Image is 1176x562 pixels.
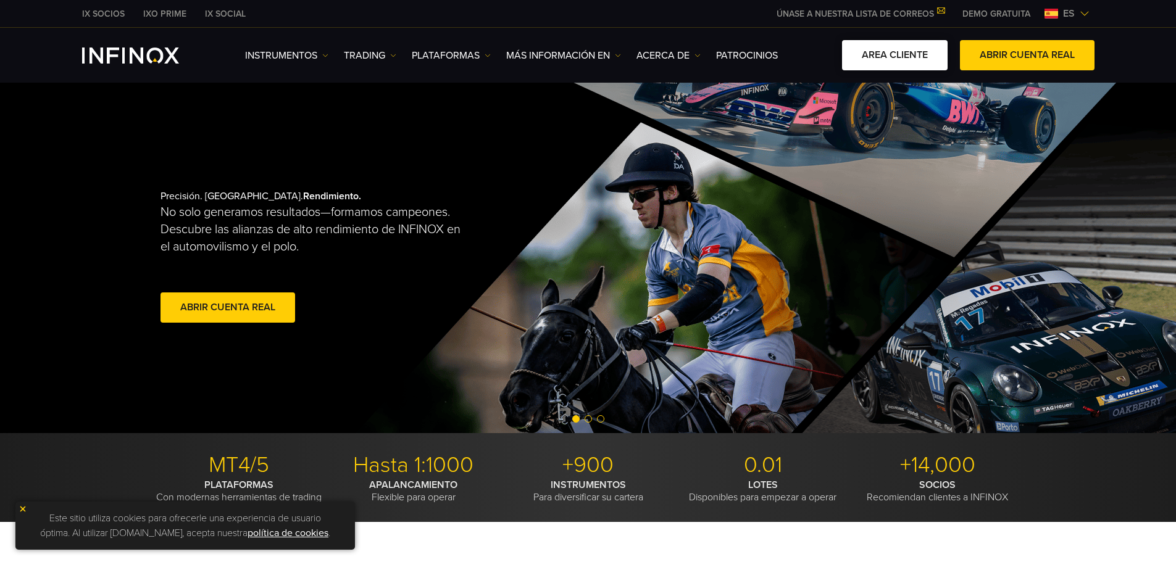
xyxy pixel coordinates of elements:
[22,508,349,543] p: Este sitio utiliza cookies para ofrecerle una experiencia de usuario óptima. Al utilizar [DOMAIN_...
[245,48,328,63] a: Instrumentos
[585,415,592,423] span: Go to slide 2
[412,48,491,63] a: PLATAFORMAS
[748,479,778,491] strong: LOTES
[572,415,580,423] span: Go to slide 1
[919,479,956,491] strong: SOCIOS
[855,479,1020,503] p: Recomiendan clientes a INFINOX
[331,479,496,503] p: Flexible para operar
[248,527,328,539] a: política de cookies
[369,479,457,491] strong: APALANCAMIENTO
[161,204,472,255] p: No solo generamos resultados—formamos campeones. Descubre las alianzas de alto rendimiento de INF...
[680,479,846,503] p: Disponibles para empezar a operar
[506,48,621,63] a: Más información en
[597,415,604,423] span: Go to slide 3
[331,452,496,479] p: Hasta 1:1000
[842,40,948,70] a: AREA CLIENTE
[73,7,134,20] a: INFINOX
[767,9,953,19] a: ÚNASE A NUESTRA LISTA DE CORREOS
[636,48,701,63] a: ACERCA DE
[156,479,322,503] p: Con modernas herramientas de trading
[196,7,255,20] a: INFINOX
[161,292,295,323] a: Abrir cuenta real
[953,7,1040,20] a: INFINOX MENU
[82,48,208,64] a: INFINOX Logo
[161,170,549,345] div: Precisión. [GEOGRAPHIC_DATA].
[506,452,671,479] p: +900
[1058,6,1080,21] span: es
[303,190,361,202] strong: Rendimiento.
[855,452,1020,479] p: +14,000
[19,505,27,513] img: yellow close icon
[680,452,846,479] p: 0.01
[716,48,778,63] a: Patrocinios
[506,479,671,503] p: Para diversificar su cartera
[344,48,396,63] a: TRADING
[156,452,322,479] p: MT4/5
[204,479,273,491] strong: PLATAFORMAS
[134,7,196,20] a: INFINOX
[551,479,626,491] strong: INSTRUMENTOS
[960,40,1095,70] a: ABRIR CUENTA REAL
